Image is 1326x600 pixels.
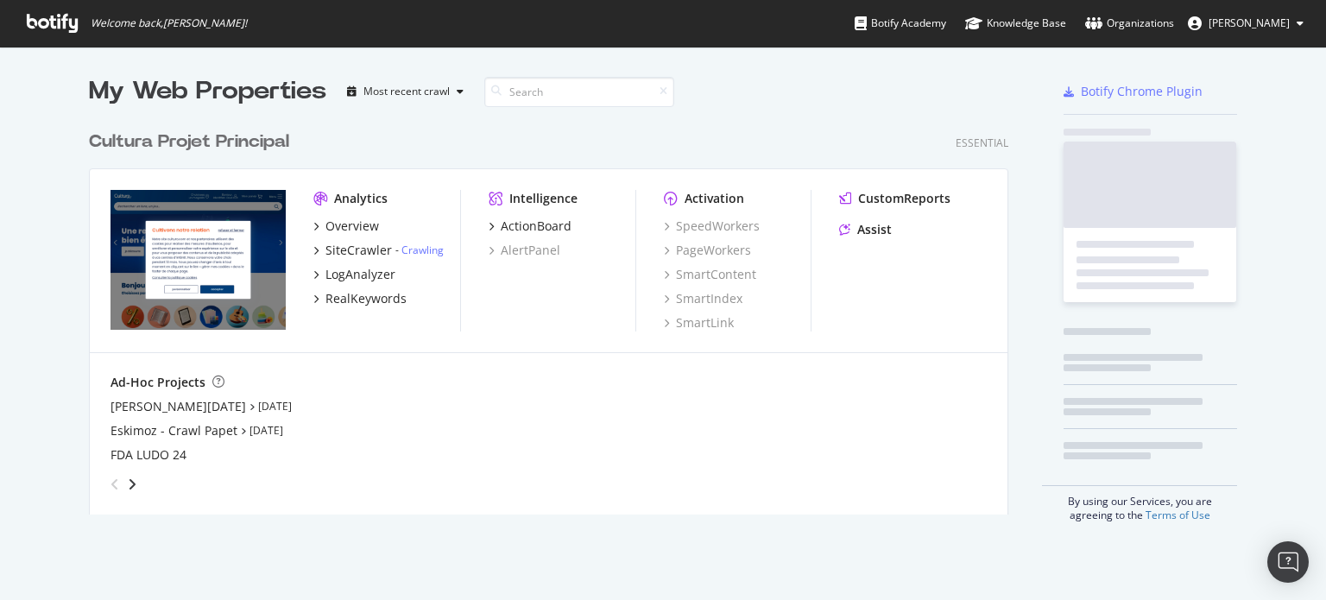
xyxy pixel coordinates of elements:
img: cultura.com [110,190,286,330]
a: SmartLink [664,314,734,332]
div: Most recent crawl [363,86,450,97]
button: Most recent crawl [340,78,470,105]
div: Analytics [334,190,388,207]
a: Assist [839,221,892,238]
div: grid [89,109,1022,515]
button: [PERSON_NAME] [1174,9,1317,37]
a: RealKeywords [313,290,407,307]
div: Botify Academy [855,15,946,32]
div: angle-left [104,471,126,498]
div: RealKeywords [325,290,407,307]
div: Organizations [1085,15,1174,32]
div: Assist [857,221,892,238]
div: Ad-Hoc Projects [110,374,205,391]
div: Cultura Projet Principal [89,129,289,155]
a: ActionBoard [489,218,571,235]
a: [DATE] [249,423,283,438]
div: Knowledge Base [965,15,1066,32]
a: SmartIndex [664,290,742,307]
a: Botify Chrome Plugin [1064,83,1203,100]
div: By using our Services, you are agreeing to the [1042,485,1237,522]
input: Search [484,77,674,107]
a: [PERSON_NAME][DATE] [110,398,246,415]
a: Terms of Use [1146,508,1210,522]
div: Activation [685,190,744,207]
a: Crawling [401,243,444,257]
a: [DATE] [258,399,292,414]
span: Lou Pichard [1209,16,1290,30]
div: - [395,243,444,257]
div: Essential [956,136,1008,150]
a: FDA LUDO 24 [110,446,186,464]
div: LogAnalyzer [325,266,395,283]
a: SmartContent [664,266,756,283]
div: angle-right [126,476,138,493]
div: Botify Chrome Plugin [1081,83,1203,100]
a: SpeedWorkers [664,218,760,235]
a: CustomReports [839,190,950,207]
a: PageWorkers [664,242,751,259]
div: Overview [325,218,379,235]
a: Cultura Projet Principal [89,129,296,155]
div: Open Intercom Messenger [1267,541,1309,583]
div: My Web Properties [89,74,326,109]
div: ActionBoard [501,218,571,235]
a: Overview [313,218,379,235]
a: LogAnalyzer [313,266,395,283]
span: Welcome back, [PERSON_NAME] ! [91,16,247,30]
a: AlertPanel [489,242,560,259]
div: CustomReports [858,190,950,207]
a: Eskimoz - Crawl Papet [110,422,237,439]
div: SiteCrawler [325,242,392,259]
a: SiteCrawler- Crawling [313,242,444,259]
div: Intelligence [509,190,578,207]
